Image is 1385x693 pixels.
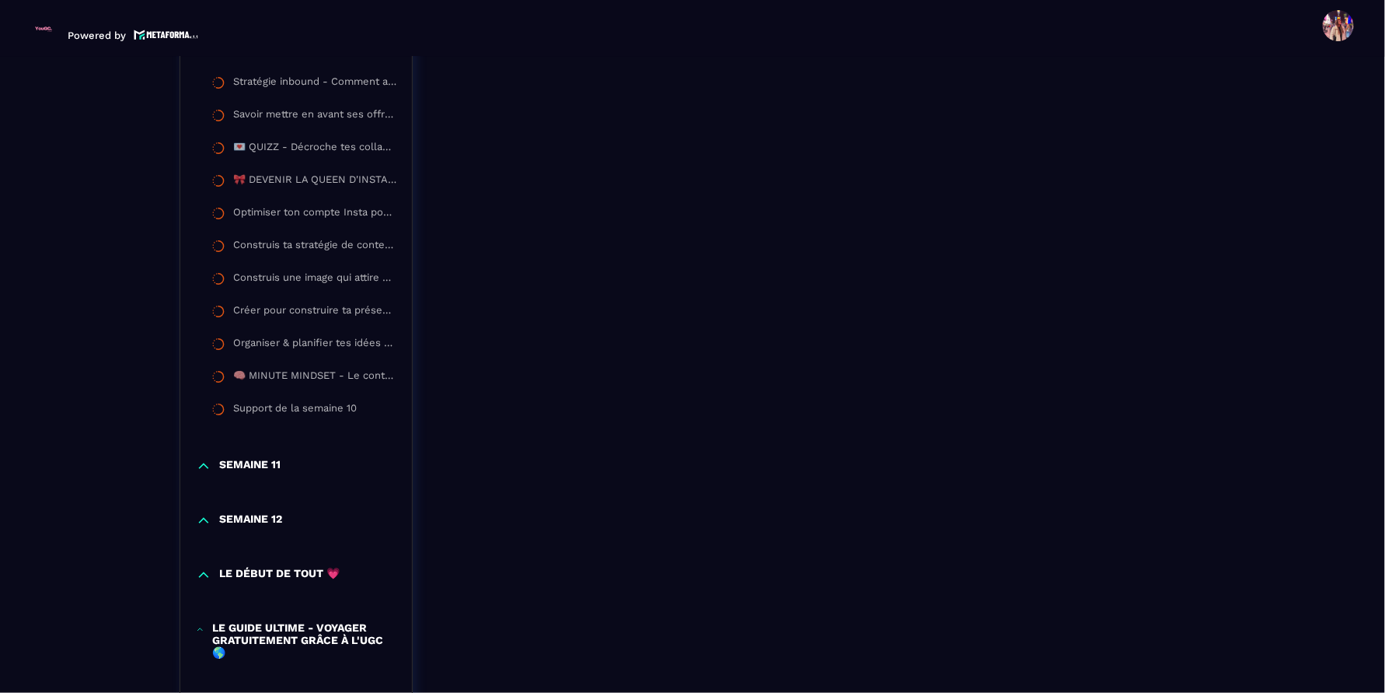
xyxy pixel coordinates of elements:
[219,513,282,529] p: SEMAINE 12
[233,207,396,224] div: Optimiser ton compte Insta pour être enfin visible (et magnétique)
[134,28,199,41] img: logo
[219,568,340,583] p: LE DÉBUT DE TOUT 💗
[233,370,396,387] div: 🧠 MINUTE MINDSET - Le contenu parfait n’existe pas, seule l’action compte
[233,142,396,159] div: 💌 QUIZZ - Décroche tes collabs sans démarcher 💌
[233,272,396,289] div: Construis une image qui attire naturellement les bonnes marques
[212,622,396,660] p: LE GUIDE ULTIME - VOYAGER GRATUITEMENT GRÂCE À L'UGC 🌎
[219,459,281,474] p: SEMAINE 11
[233,76,396,93] div: Stratégie inbound - Comment attirer les marques à toi sans démarcher ?
[233,403,357,420] div: Support de la semaine 10
[68,30,126,41] p: Powered by
[233,305,396,322] div: Créer pour construire ta présence et attirer des collabs
[233,240,396,257] div: Construis ta stratégie de contenu - Ne poste plus dans le vide
[31,16,56,41] img: logo-branding
[233,109,396,126] div: Savoir mettre en avant ses offres sans forcer
[233,338,396,355] div: Organiser & planifier tes idées pour ne jamais être à court de contenu
[233,174,396,191] div: 🎀 DEVENIR LA QUEEN D'INSTAGRAM 🎀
